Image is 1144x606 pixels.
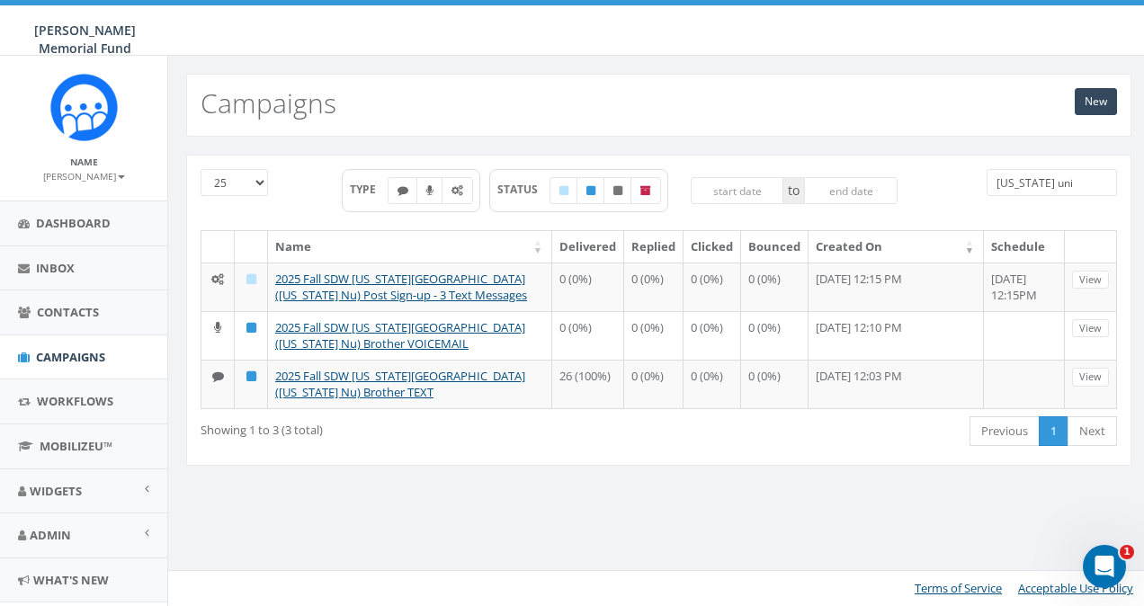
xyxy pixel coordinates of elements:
[684,231,741,263] th: Clicked
[624,231,684,263] th: Replied
[246,322,256,334] i: Published
[497,182,550,197] span: STATUS
[804,177,898,204] input: end date
[552,311,624,360] td: 0 (0%)
[552,231,624,263] th: Delivered
[783,177,804,204] span: to
[809,231,984,263] th: Created On: activate to sort column ascending
[970,416,1040,446] a: Previous
[915,580,1002,596] a: Terms of Service
[1072,319,1109,338] a: View
[268,231,552,263] th: Name: activate to sort column ascending
[36,260,75,276] span: Inbox
[1120,545,1134,559] span: 1
[603,177,632,204] label: Unpublished
[624,311,684,360] td: 0 (0%)
[451,185,463,196] i: Automated Message
[1072,368,1109,387] a: View
[984,231,1065,263] th: Schedule
[275,368,525,401] a: 2025 Fall SDW [US_STATE][GEOGRAPHIC_DATA] ([US_STATE] Nu) Brother TEXT
[1072,271,1109,290] a: View
[40,438,112,454] span: MobilizeU™
[43,167,125,183] a: [PERSON_NAME]
[43,170,125,183] small: [PERSON_NAME]
[741,360,809,408] td: 0 (0%)
[559,185,568,196] i: Draft
[416,177,443,204] label: Ringless Voice Mail
[275,271,527,304] a: 2025 Fall SDW [US_STATE][GEOGRAPHIC_DATA] ([US_STATE] Nu) Post Sign-up - 3 Text Messages
[624,263,684,311] td: 0 (0%)
[741,263,809,311] td: 0 (0%)
[201,414,567,439] div: Showing 1 to 3 (3 total)
[809,263,984,311] td: [DATE] 12:15 PM
[550,177,578,204] label: Draft
[987,169,1117,196] input: Type to search
[1068,416,1117,446] a: Next
[442,177,473,204] label: Automated Message
[1039,416,1068,446] a: 1
[809,360,984,408] td: [DATE] 12:03 PM
[586,185,595,196] i: Published
[350,182,389,197] span: TYPE
[684,360,741,408] td: 0 (0%)
[552,263,624,311] td: 0 (0%)
[212,370,224,382] i: Text SMS
[37,304,99,320] span: Contacts
[275,319,525,352] a: 2025 Fall SDW [US_STATE][GEOGRAPHIC_DATA] ([US_STATE] Nu) Brother VOICEMAIL
[30,527,71,543] span: Admin
[1083,545,1126,588] iframe: Intercom live chat
[741,231,809,263] th: Bounced
[613,185,622,196] i: Unpublished
[50,74,118,141] img: Rally_Corp_Icon.png
[630,177,661,204] label: Archived
[741,311,809,360] td: 0 (0%)
[70,156,98,168] small: Name
[37,393,113,409] span: Workflows
[246,370,256,382] i: Published
[684,263,741,311] td: 0 (0%)
[36,215,111,231] span: Dashboard
[34,22,136,57] span: [PERSON_NAME] Memorial Fund
[214,322,221,334] i: Ringless Voice Mail
[388,177,418,204] label: Text SMS
[1075,88,1117,115] a: New
[576,177,605,204] label: Published
[684,311,741,360] td: 0 (0%)
[552,360,624,408] td: 26 (100%)
[211,273,224,285] i: Automated Message
[201,88,336,118] h2: Campaigns
[33,572,109,588] span: What's New
[984,263,1065,311] td: [DATE] 12:15PM
[809,311,984,360] td: [DATE] 12:10 PM
[246,273,256,285] i: Draft
[36,349,105,365] span: Campaigns
[30,483,82,499] span: Widgets
[398,185,408,196] i: Text SMS
[624,360,684,408] td: 0 (0%)
[1018,580,1133,596] a: Acceptable Use Policy
[426,185,433,196] i: Ringless Voice Mail
[691,177,784,204] input: start date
